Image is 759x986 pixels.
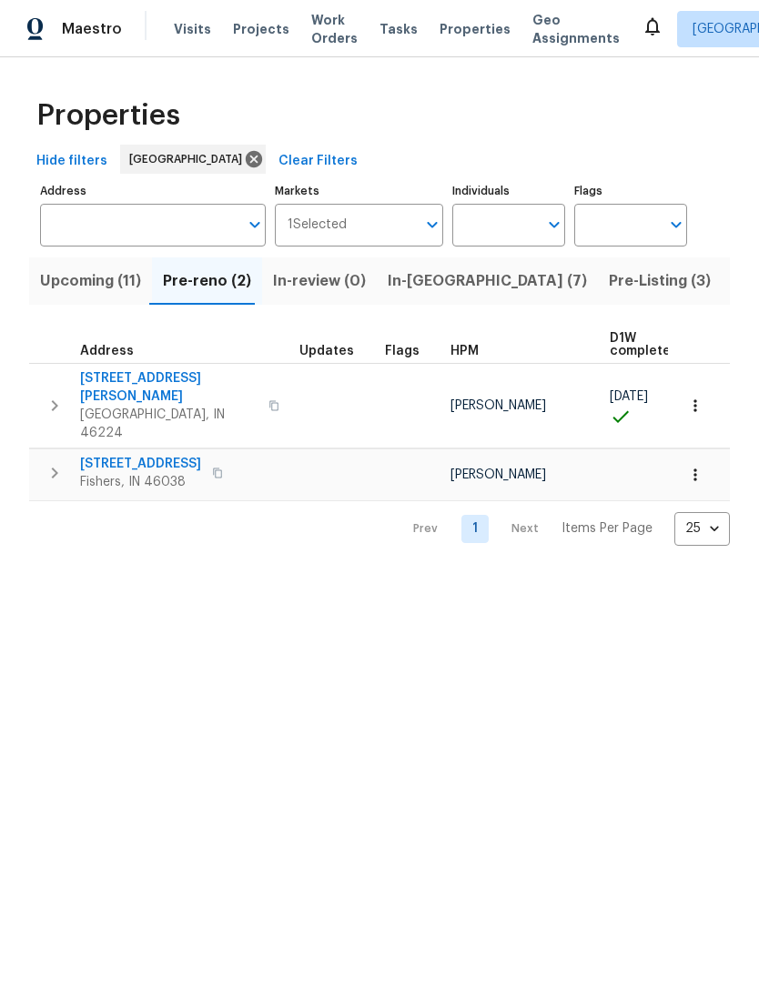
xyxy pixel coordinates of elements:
span: Work Orders [311,11,358,47]
span: Fishers, IN 46038 [80,473,201,491]
span: [STREET_ADDRESS] [80,455,201,473]
span: Geo Assignments [532,11,620,47]
button: Clear Filters [271,145,365,178]
button: Hide filters [29,145,115,178]
span: Tasks [379,23,418,35]
span: Flags [385,345,420,357]
button: Open [541,212,567,237]
span: Clear Filters [278,150,358,173]
div: [GEOGRAPHIC_DATA] [120,145,266,174]
label: Markets [275,186,444,196]
span: HPM [450,345,479,357]
label: Individuals [452,186,565,196]
span: Pre-reno (2) [163,268,251,294]
div: 25 [674,505,730,552]
span: Pre-Listing (3) [609,268,711,294]
a: Goto page 1 [461,515,489,543]
span: [PERSON_NAME] [450,468,546,481]
span: Upcoming (11) [40,268,141,294]
span: [PERSON_NAME] [450,399,546,412]
button: Open [663,212,689,237]
nav: Pagination Navigation [396,512,730,546]
span: Address [80,345,134,357]
span: Hide filters [36,150,107,173]
span: Updates [299,345,354,357]
span: Properties [36,106,180,125]
span: D1W complete [610,332,671,357]
button: Open [420,212,445,237]
span: Properties [440,20,511,38]
span: Projects [233,20,289,38]
label: Address [40,186,266,196]
span: [DATE] [610,390,648,403]
p: Items Per Page [562,519,653,538]
span: [STREET_ADDRESS][PERSON_NAME] [80,369,258,406]
button: Open [242,212,268,237]
span: Visits [174,20,211,38]
span: Maestro [62,20,122,38]
span: In-[GEOGRAPHIC_DATA] (7) [388,268,587,294]
span: [GEOGRAPHIC_DATA], IN 46224 [80,406,258,442]
span: 1 Selected [288,217,347,233]
label: Flags [574,186,687,196]
span: In-review (0) [273,268,366,294]
span: [GEOGRAPHIC_DATA] [129,150,249,168]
